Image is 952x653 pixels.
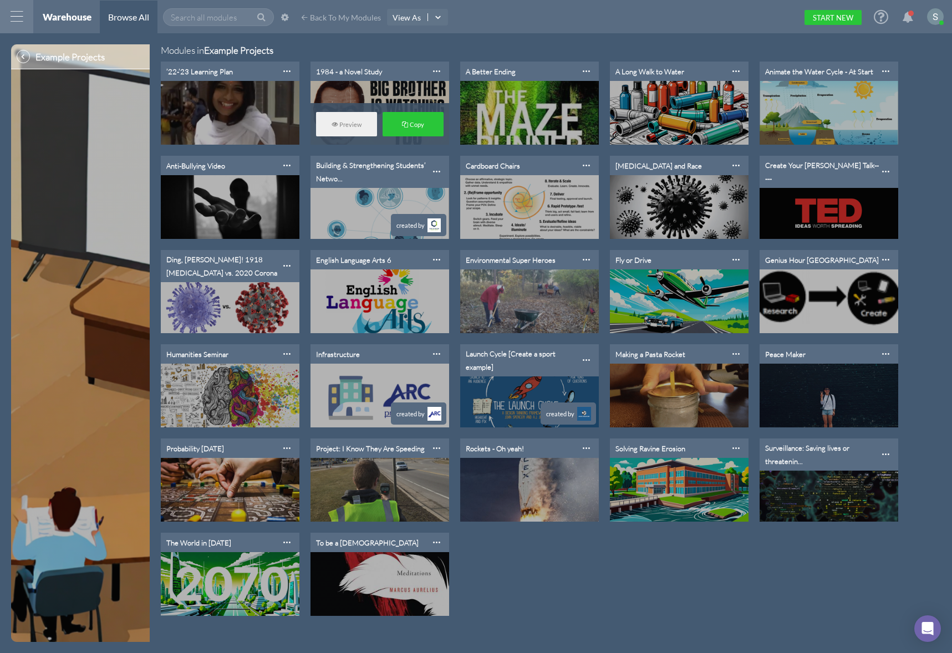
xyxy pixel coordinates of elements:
[765,67,873,76] div: Animate the Water Cycle - At Start
[108,12,149,22] span: Browse All
[927,8,944,25] img: ACg8ocKKX03B5h8i416YOfGGRvQH7qkhkMU_izt_hUWC0FdG_LDggA=s96-c
[466,444,524,453] div: Rockets - Oh yeah!
[316,112,377,136] button: Preview
[100,1,157,34] a: Browse All
[166,255,277,277] div: Ding, [PERSON_NAME]! 1918 [MEDICAL_DATA] vs. 2020 Corona
[316,444,425,453] div: Project: I Know They Are Speeding
[546,410,574,417] span: created by
[339,120,362,129] span: Preview
[166,67,233,76] div: ’22-’23 Learning Plan
[35,51,128,63] div: Example Projects
[615,161,702,170] div: [MEDICAL_DATA] and Race
[296,1,385,34] a: Back To My Modules
[396,410,425,417] span: created by
[615,444,685,453] div: Solving Ravine Erosion
[466,161,520,170] div: Cardboard Chairs
[316,67,382,76] div: 1984 - a Novel Study
[316,350,360,359] div: Infrastructure
[615,256,651,264] div: Fly or Drive
[466,256,556,264] div: Environmental Super Heroes
[765,256,879,264] div: Genius Hour [GEOGRAPHIC_DATA]
[410,120,424,129] span: Copy
[466,349,556,371] div: Launch Cycle [Create a sport example]
[615,67,684,76] div: A Long Walk to Water
[166,538,231,547] div: The World in [DATE]
[166,350,228,359] div: Humanities Seminar
[615,350,685,359] div: Making a Pasta Rocket
[166,161,225,170] div: Anti-Bullying Video
[765,443,849,466] div: Surveillance: Saving lives or threatenin...
[466,67,516,76] div: A Better Ending
[166,444,224,453] div: Probability [DATE]
[316,538,419,547] div: To be a [DEMOGRAPHIC_DATA]
[316,161,426,183] div: Building & Strengthening Students’ Netwo...
[765,161,879,183] div: Create Your [PERSON_NAME] Talk-----
[310,13,381,22] span: Back To My Modules
[765,350,806,359] div: Peace Maker
[396,222,425,229] span: created by
[204,44,273,56] span: Example Projects
[316,256,391,264] div: English Language Arts 6
[914,615,941,642] div: Open Intercom Messenger
[163,8,274,26] input: Search all modules
[161,44,952,62] div: Modules in
[805,10,862,25] a: Start New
